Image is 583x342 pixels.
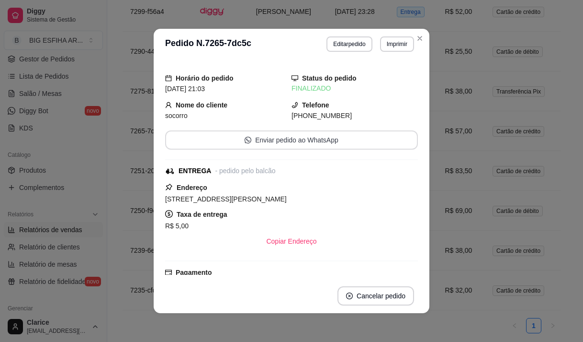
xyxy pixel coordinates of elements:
div: - pedido pelo balcão [215,166,275,176]
span: socorro [165,112,188,119]
strong: Telefone [302,101,329,109]
button: Close [412,31,427,46]
span: [PHONE_NUMBER] [291,112,352,119]
button: Editarpedido [326,36,372,52]
strong: Endereço [177,184,207,191]
strong: Pagamento [176,269,212,276]
span: calendar [165,75,172,82]
span: desktop [291,75,298,82]
span: credit-card [165,269,172,276]
span: user [165,102,172,108]
div: ENTREGA [179,166,211,176]
div: FINALIZADO [291,83,418,94]
h3: Pedido N. 7265-7dc5c [165,36,251,52]
span: R$ 5,00 [165,222,189,230]
strong: Status do pedido [302,74,357,82]
span: [DATE] 21:03 [165,85,205,93]
span: phone [291,102,298,108]
span: pushpin [165,183,173,191]
span: dollar [165,210,173,218]
span: whats-app [245,137,251,143]
strong: Horário do pedido [176,74,234,82]
button: Copiar Endereço [258,232,324,251]
strong: Nome do cliente [176,101,227,109]
span: close-circle [346,293,353,299]
span: [STREET_ADDRESS][PERSON_NAME] [165,195,287,203]
strong: Taxa de entrega [177,211,227,218]
button: Imprimir [380,36,414,52]
button: close-circleCancelar pedido [337,286,414,306]
button: whats-appEnviar pedido ao WhatsApp [165,130,418,150]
